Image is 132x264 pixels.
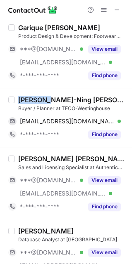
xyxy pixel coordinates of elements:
[18,236,127,243] div: Database Analyst at [GEOGRAPHIC_DATA]
[88,248,121,257] button: Reveal Button
[88,130,121,139] button: Reveal Button
[88,45,121,53] button: Reveal Button
[18,96,127,104] div: [PERSON_NAME]-Ning [PERSON_NAME]
[20,190,106,197] span: [EMAIL_ADDRESS][DOMAIN_NAME]
[18,33,127,40] div: Product Design & Development: Footwear Color Designer - [GEOGRAPHIC_DATA] Men's Lifestyle Classic...
[18,227,74,235] div: [PERSON_NAME]
[20,249,77,256] span: ***@[DOMAIN_NAME]
[18,164,127,171] div: Sales and Licensing Specialist at Authentic Brands Group
[20,177,77,184] span: ***@[DOMAIN_NAME]
[8,5,58,15] img: ContactOut v5.3.10
[18,105,127,112] div: Buyer / Planner at TECO-Westinghouse
[88,176,121,184] button: Reveal Button
[88,71,121,80] button: Reveal Button
[20,45,77,53] span: ***@[DOMAIN_NAME]
[88,203,121,211] button: Reveal Button
[20,118,115,125] span: [EMAIL_ADDRESS][DOMAIN_NAME]
[18,24,100,32] div: Garique [PERSON_NAME]
[20,59,106,66] span: [EMAIL_ADDRESS][DOMAIN_NAME]
[18,155,127,163] div: [PERSON_NAME] [PERSON_NAME]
